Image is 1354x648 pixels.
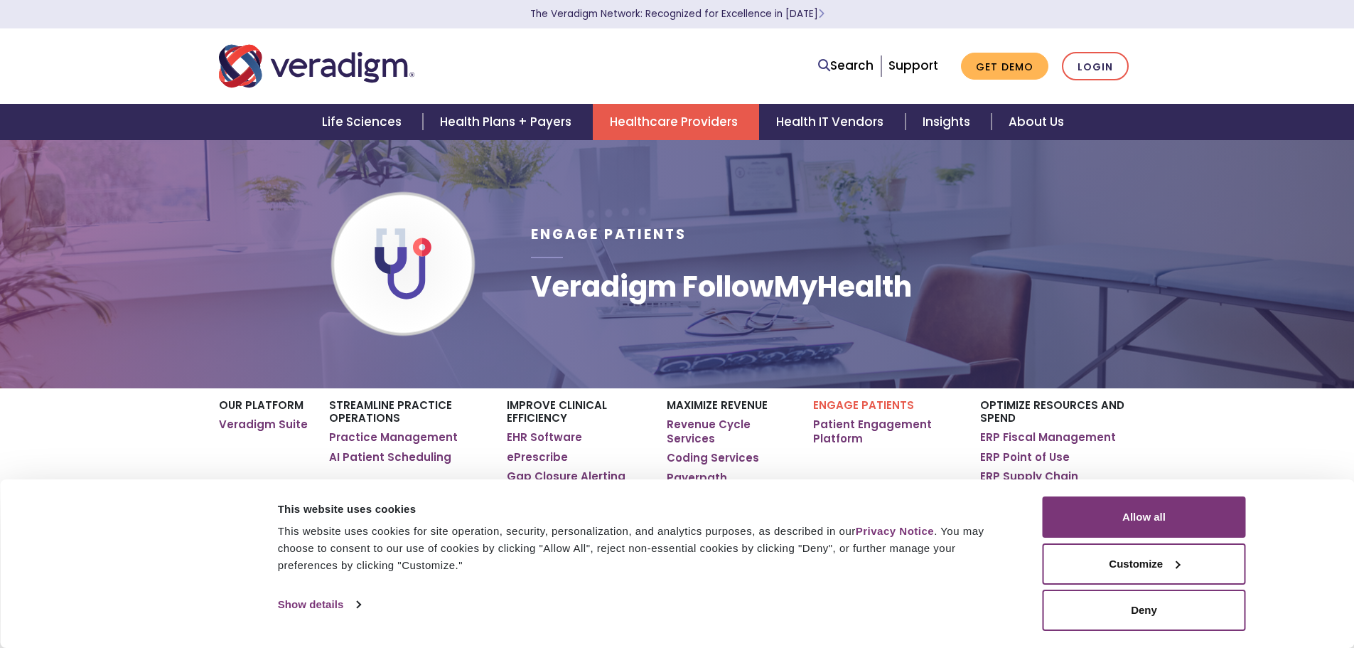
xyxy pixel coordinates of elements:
a: Health Plans + Payers [423,104,593,140]
a: Health IT Vendors [759,104,905,140]
a: Show details [278,594,360,615]
div: This website uses cookies [278,501,1011,518]
a: Payerpath Clearinghouse [667,471,791,499]
a: Get Demo [961,53,1048,80]
img: Veradigm logo [219,43,414,90]
button: Customize [1043,543,1246,585]
a: ERP Point of Use [980,450,1070,464]
a: Insights [906,104,992,140]
a: Revenue Cycle Services [667,418,791,445]
a: Gap Closure Alerting [507,469,625,484]
a: AI Patient Scheduling [329,450,451,464]
a: ePrescribe [507,450,568,464]
a: ERP Fiscal Management [980,430,1116,445]
a: The Veradigm Network: Recognized for Excellence in [DATE]Learn More [530,7,824,21]
h1: Veradigm FollowMyHealth [531,270,912,304]
span: Learn More [818,7,824,21]
a: Privacy Notice [856,525,934,537]
a: About Us [992,104,1081,140]
a: EHR Software [507,430,582,445]
a: Support [888,57,938,74]
a: Healthcare Providers [593,104,759,140]
a: Login [1062,52,1129,81]
span: Engage Patients [531,225,687,244]
a: Search [818,56,874,75]
a: Practice Management [329,430,458,445]
a: Veradigm Suite [219,418,308,432]
a: ERP Supply Chain [980,469,1078,484]
a: Patient Engagement Platform [813,418,959,445]
button: Deny [1043,590,1246,631]
div: This website uses cookies for site operation, security, personalization, and analytics purposes, ... [278,523,1011,574]
button: Allow all [1043,496,1246,538]
a: Coding Services [667,451,759,465]
a: Life Sciences [305,104,423,140]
